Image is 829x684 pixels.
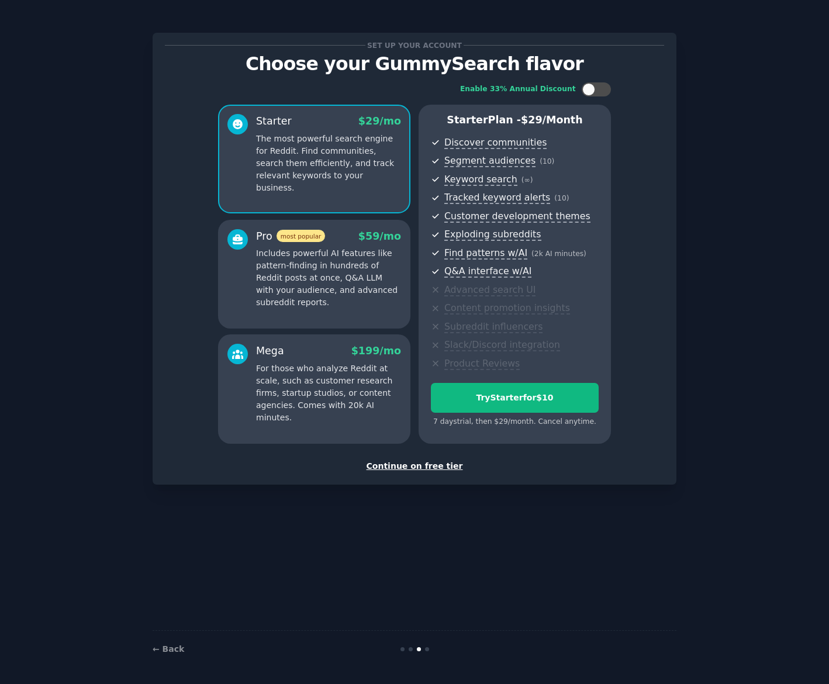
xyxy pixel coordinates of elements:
span: Product Reviews [444,358,520,370]
span: $ 29 /mo [358,115,401,127]
p: Includes powerful AI features like pattern-finding in hundreds of Reddit posts at once, Q&A LLM w... [256,247,401,309]
span: Advanced search UI [444,284,536,296]
span: Find patterns w/AI [444,247,527,260]
span: Slack/Discord integration [444,339,560,351]
span: $ 199 /mo [351,345,401,357]
div: 7 days trial, then $ 29 /month . Cancel anytime. [431,417,599,427]
span: Q&A interface w/AI [444,265,531,278]
span: Keyword search [444,174,517,186]
span: Exploding subreddits [444,229,541,241]
div: Continue on free tier [165,460,664,472]
span: ( 10 ) [554,194,569,202]
div: Mega [256,344,284,358]
span: Discover communities [444,137,547,149]
p: Starter Plan - [431,113,599,127]
p: For those who analyze Reddit at scale, such as customer research firms, startup studios, or conte... [256,362,401,424]
p: The most powerful search engine for Reddit. Find communities, search them efficiently, and track ... [256,133,401,194]
span: Tracked keyword alerts [444,192,550,204]
div: Pro [256,229,325,244]
button: TryStarterfor$10 [431,383,599,413]
span: Subreddit influencers [444,321,543,333]
span: Segment audiences [444,155,536,167]
span: Set up your account [365,39,464,51]
span: $ 29 /month [521,114,583,126]
a: ← Back [153,644,184,654]
div: Try Starter for $10 [431,392,598,404]
div: Enable 33% Annual Discount [460,84,576,95]
span: Customer development themes [444,210,590,223]
span: $ 59 /mo [358,230,401,242]
span: ( 2k AI minutes ) [531,250,586,258]
span: ( ∞ ) [521,176,533,184]
p: Choose your GummySearch flavor [165,54,664,74]
span: most popular [277,230,326,242]
div: Starter [256,114,292,129]
span: ( 10 ) [540,157,554,165]
span: Content promotion insights [444,302,570,315]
